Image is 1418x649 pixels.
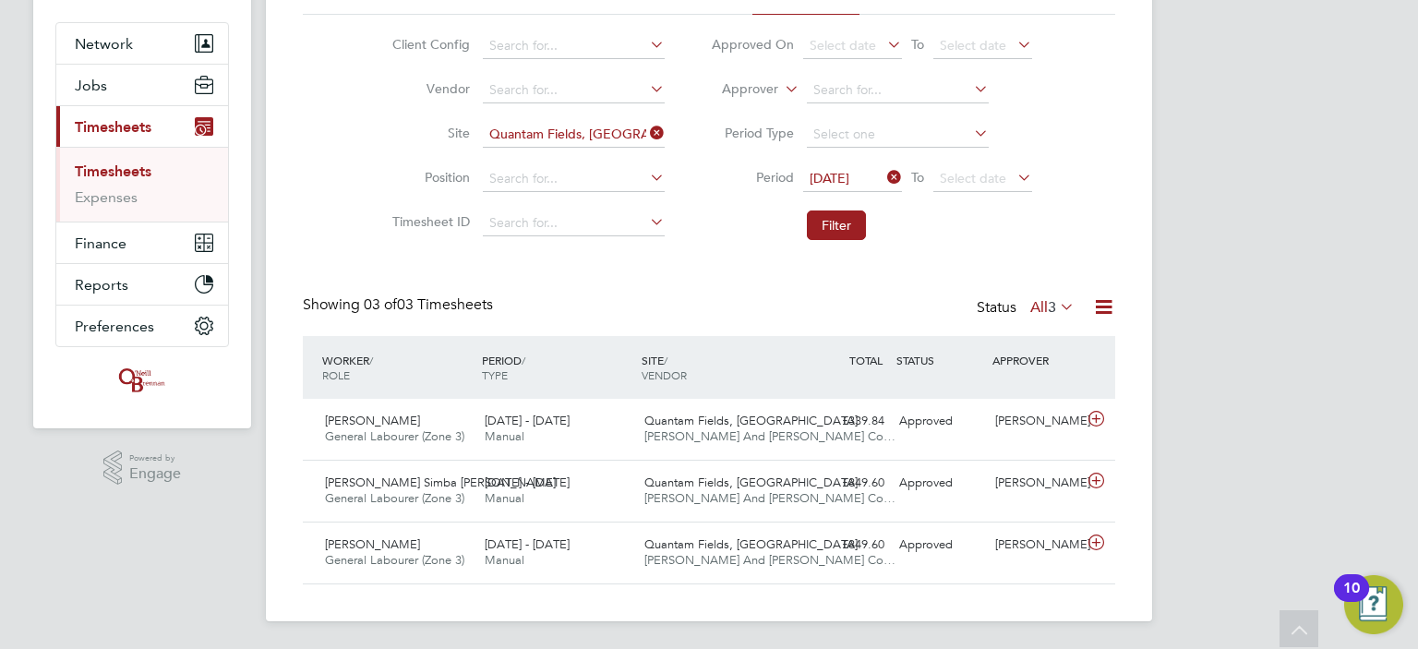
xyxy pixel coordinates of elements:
[325,475,556,490] span: [PERSON_NAME] Simba [PERSON_NAME]
[56,147,228,222] div: Timesheets
[892,530,988,560] div: Approved
[387,125,470,141] label: Site
[977,295,1078,321] div: Status
[807,210,866,240] button: Filter
[75,35,133,53] span: Network
[807,78,989,103] input: Search for...
[75,188,138,206] a: Expenses
[325,413,420,428] span: [PERSON_NAME]
[75,77,107,94] span: Jobs
[810,170,849,186] span: [DATE]
[892,343,988,377] div: STATUS
[483,166,665,192] input: Search for...
[129,451,181,466] span: Powered by
[637,343,797,391] div: SITE
[906,165,930,189] span: To
[56,306,228,346] button: Preferences
[796,406,892,437] div: £339.84
[369,353,373,367] span: /
[56,23,228,64] button: Network
[55,366,229,395] a: Go to home page
[940,170,1006,186] span: Select date
[1030,298,1075,317] label: All
[75,234,126,252] span: Finance
[387,80,470,97] label: Vendor
[75,118,151,136] span: Timesheets
[485,428,524,444] span: Manual
[387,36,470,53] label: Client Config
[892,468,988,499] div: Approved
[1344,575,1403,634] button: Open Resource Center, 10 new notifications
[988,468,1084,499] div: [PERSON_NAME]
[485,536,570,552] span: [DATE] - [DATE]
[325,536,420,552] span: [PERSON_NAME]
[75,318,154,335] span: Preferences
[115,366,169,395] img: oneillandbrennan-logo-retina.png
[485,490,524,506] span: Manual
[644,552,895,568] span: [PERSON_NAME] And [PERSON_NAME] Co…
[485,413,570,428] span: [DATE] - [DATE]
[796,530,892,560] div: £849.60
[325,552,464,568] span: General Labourer (Zone 3)
[1048,298,1056,317] span: 3
[810,37,876,54] span: Select date
[483,33,665,59] input: Search for...
[849,353,883,367] span: TOTAL
[483,210,665,236] input: Search for...
[303,295,497,315] div: Showing
[56,65,228,105] button: Jobs
[892,406,988,437] div: Approved
[477,343,637,391] div: PERIOD
[322,367,350,382] span: ROLE
[711,36,794,53] label: Approved On
[56,264,228,305] button: Reports
[644,428,895,444] span: [PERSON_NAME] And [PERSON_NAME] Co…
[644,490,895,506] span: [PERSON_NAME] And [PERSON_NAME] Co…
[988,406,1084,437] div: [PERSON_NAME]
[56,222,228,263] button: Finance
[1343,588,1360,612] div: 10
[988,530,1084,560] div: [PERSON_NAME]
[485,552,524,568] span: Manual
[711,169,794,186] label: Period
[364,295,397,314] span: 03 of
[940,37,1006,54] span: Select date
[695,80,778,99] label: Approver
[906,32,930,56] span: To
[807,122,989,148] input: Select one
[483,78,665,103] input: Search for...
[644,475,858,490] span: Quantam Fields, [GEOGRAPHIC_DATA]
[644,413,858,428] span: Quantam Fields, [GEOGRAPHIC_DATA]
[644,536,858,552] span: Quantam Fields, [GEOGRAPHIC_DATA]
[364,295,493,314] span: 03 Timesheets
[129,466,181,482] span: Engage
[482,367,508,382] span: TYPE
[387,213,470,230] label: Timesheet ID
[485,475,570,490] span: [DATE] - [DATE]
[988,343,1084,377] div: APPROVER
[483,122,665,148] input: Search for...
[664,353,667,367] span: /
[75,162,151,180] a: Timesheets
[318,343,477,391] div: WORKER
[325,490,464,506] span: General Labourer (Zone 3)
[711,125,794,141] label: Period Type
[56,106,228,147] button: Timesheets
[522,353,525,367] span: /
[387,169,470,186] label: Position
[642,367,687,382] span: VENDOR
[75,276,128,294] span: Reports
[796,468,892,499] div: £849.60
[103,451,182,486] a: Powered byEngage
[325,428,464,444] span: General Labourer (Zone 3)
